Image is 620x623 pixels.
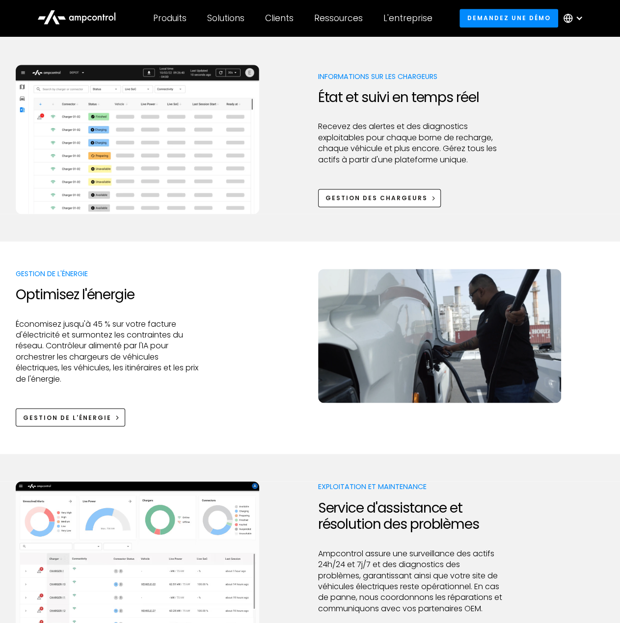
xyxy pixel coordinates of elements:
[265,13,294,24] div: Clients
[318,72,504,81] p: Informations sur les chargeurs
[383,13,432,24] div: L'entreprise
[16,65,259,214] img: Système de gestion de recharge Ampcontrol EV pour un départ à l'heure
[16,408,125,426] a: Gestion de l'énergie
[23,413,111,422] div: Gestion de l'énergie
[314,13,363,24] div: Ressources
[318,481,504,491] p: Exploitation et maintenance
[16,286,202,303] h2: Optimisez l'énergie
[318,121,504,165] p: Recevez des alertes et des diagnostics exploitables pour chaque borne de recharge, chaque véhicul...
[207,13,244,24] div: Solutions
[16,269,202,279] p: Gestion de l'énergie
[318,269,562,403] img: Solutions de recharge de flottes de véhicules électriques Ampcontrol pour la gestion de l'énergie
[325,194,428,203] div: Gestion des chargeurs
[153,13,187,24] div: Produits
[318,499,504,532] h2: Service d'assistance et résolution des problèmes
[318,189,441,207] a: Gestion des chargeurs
[16,319,202,385] p: Économisez jusqu'à 45 % sur votre facture d'électricité et surmontez les contraintes du réseau. C...
[318,548,504,614] p: Ampcontrol assure une surveillance des actifs 24h/24 et 7j/7 et des diagnostics des problèmes, ga...
[459,9,558,27] a: Demandez une démo
[318,89,504,106] h2: État et suivi en temps réel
